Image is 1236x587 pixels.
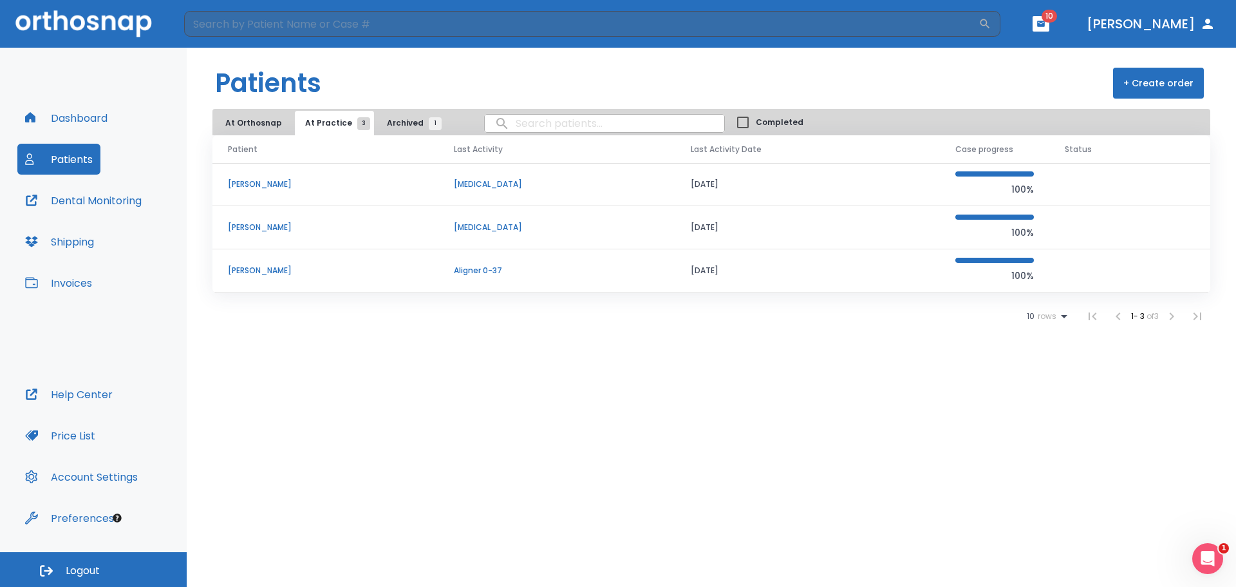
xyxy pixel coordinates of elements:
[756,117,803,128] span: Completed
[184,11,979,37] input: Search by Patient Name or Case #
[17,185,149,216] button: Dental Monitoring
[17,102,115,133] button: Dashboard
[111,512,123,524] div: Tooltip anchor
[1113,68,1204,99] button: + Create order
[228,265,423,276] p: [PERSON_NAME]
[675,163,940,206] td: [DATE]
[215,111,448,135] div: tabs
[955,182,1034,197] p: 100%
[17,461,145,492] button: Account Settings
[691,144,762,155] span: Last Activity Date
[955,268,1034,284] p: 100%
[17,420,103,451] button: Price List
[1192,543,1223,574] iframe: Intercom live chat
[485,111,724,136] input: search
[17,503,122,534] button: Preferences
[17,379,120,410] button: Help Center
[675,249,940,293] td: [DATE]
[675,206,940,249] td: [DATE]
[454,178,660,190] p: [MEDICAL_DATA]
[305,117,364,129] span: At Practice
[1065,144,1092,155] span: Status
[1027,312,1035,321] span: 10
[955,144,1013,155] span: Case progress
[955,225,1034,240] p: 100%
[1219,543,1229,553] span: 1
[454,222,660,233] p: [MEDICAL_DATA]
[228,178,423,190] p: [PERSON_NAME]
[1081,12,1221,35] button: [PERSON_NAME]
[1035,312,1056,321] span: rows
[454,144,503,155] span: Last Activity
[17,144,100,175] button: Patients
[228,144,257,155] span: Patient
[17,267,100,298] button: Invoices
[1042,10,1057,23] span: 10
[215,64,321,102] h1: Patients
[17,226,102,257] button: Shipping
[1147,311,1159,322] span: of 3
[357,117,370,130] span: 3
[215,111,292,135] button: At Orthosnap
[1131,311,1147,322] span: 1 - 3
[429,117,442,130] span: 1
[387,117,435,129] span: Archived
[454,265,660,276] p: Aligner 0-37
[228,222,423,233] p: [PERSON_NAME]
[15,10,152,37] img: Orthosnap
[66,564,100,578] span: Logout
